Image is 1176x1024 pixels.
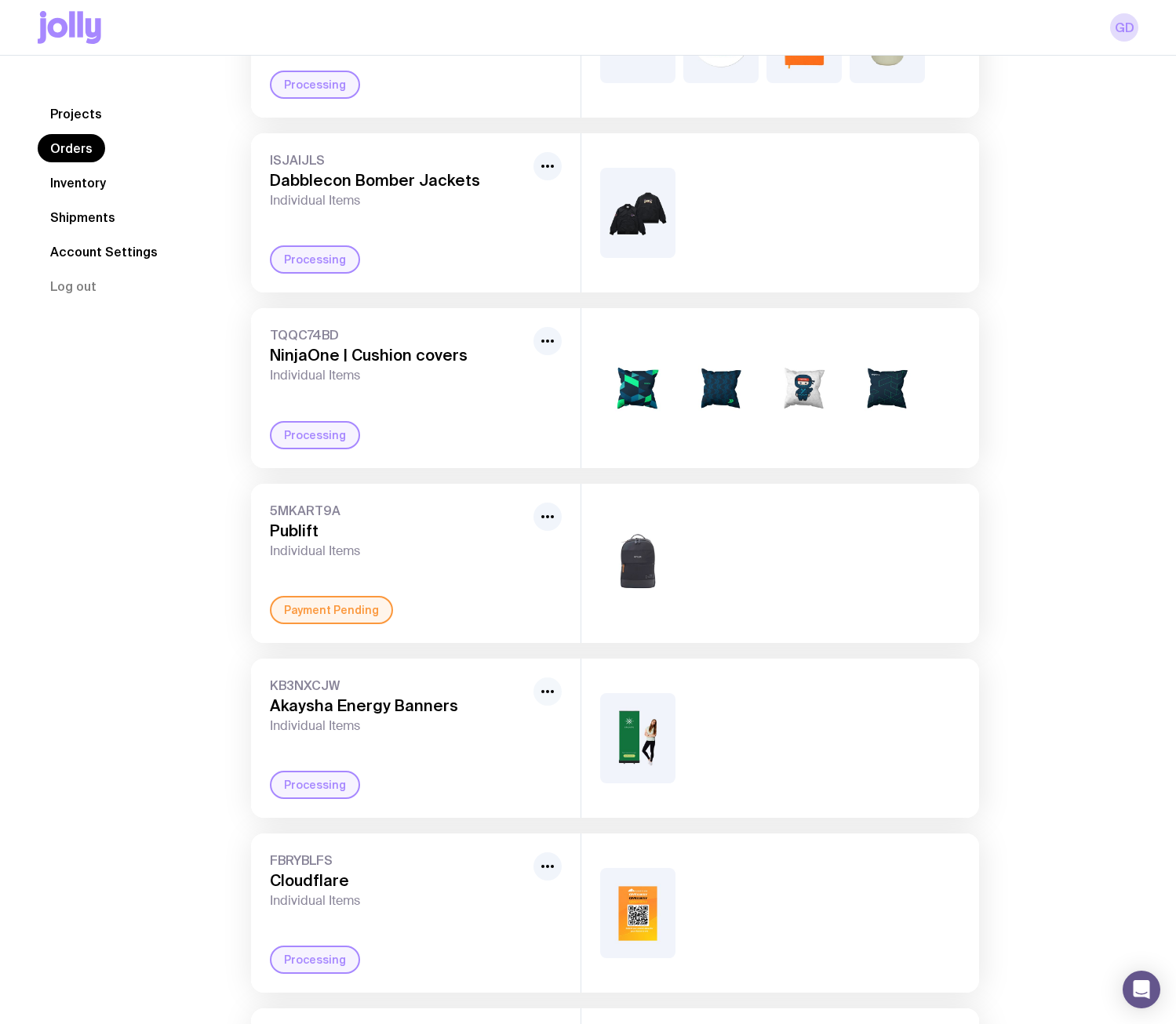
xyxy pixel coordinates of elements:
button: Log out [38,272,109,300]
div: Processing [270,946,360,974]
span: Individual Items [270,543,527,559]
div: Processing [270,245,360,274]
h3: Dabblecon Bomber Jackets [270,171,527,190]
div: Processing [270,71,360,99]
a: Inventory [38,169,118,197]
a: Orders [38,134,105,162]
div: Open Intercom Messenger [1123,971,1160,1008]
a: Projects [38,100,115,128]
a: Shipments [38,203,128,231]
span: KB3NXCJW [270,677,527,693]
span: 5MKART9A [270,503,527,518]
div: Payment Pending [270,596,393,624]
span: Individual Items [270,193,527,209]
span: FBRYBLFS [270,852,527,868]
h3: Publift [270,521,527,540]
div: Processing [270,421,360,449]
span: Individual Items [270,718,527,734]
h3: Akaysha Energy Banners [270,696,527,715]
div: Processing [270,771,360,799]
a: GD [1110,13,1138,42]
span: Individual Items [270,368,527,383]
span: TQQC74BD [270,327,527,343]
h3: NinjaOne | Cushion covers [270,346,527,365]
span: ISJAIJLS [270,152,527,168]
a: Account Settings [38,238,170,266]
span: Individual Items [270,893,527,909]
h3: Cloudflare [270,871,527,890]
